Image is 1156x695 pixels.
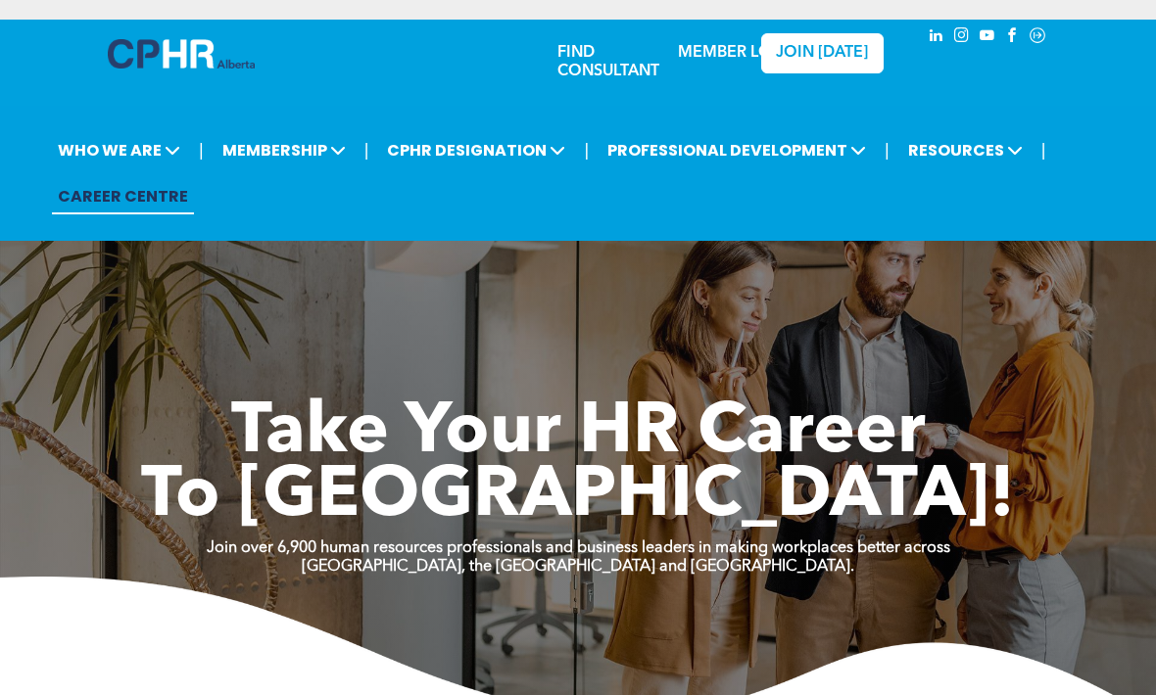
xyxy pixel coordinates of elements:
[557,45,659,79] a: FIND CONSULTANT
[885,130,890,170] li: |
[761,33,884,73] a: JOIN [DATE]
[1001,24,1023,51] a: facebook
[108,39,255,69] img: A blue and white logo for cp alberta
[902,132,1029,168] span: RESOURCES
[976,24,997,51] a: youtube
[199,130,204,170] li: |
[364,130,369,170] li: |
[602,132,872,168] span: PROFESSIONAL DEVELOPMENT
[141,462,1015,533] span: To [GEOGRAPHIC_DATA]!
[950,24,972,51] a: instagram
[52,178,194,214] a: CAREER CENTRE
[925,24,946,51] a: linkedin
[217,132,352,168] span: MEMBERSHIP
[584,130,589,170] li: |
[1041,130,1046,170] li: |
[1027,24,1048,51] a: Social network
[207,540,950,556] strong: Join over 6,900 human resources professionals and business leaders in making workplaces better ac...
[678,45,800,61] a: MEMBER LOGIN
[231,398,926,469] span: Take Your HR Career
[381,132,571,168] span: CPHR DESIGNATION
[302,559,854,575] strong: [GEOGRAPHIC_DATA], the [GEOGRAPHIC_DATA] and [GEOGRAPHIC_DATA].
[776,44,868,63] span: JOIN [DATE]
[52,132,186,168] span: WHO WE ARE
